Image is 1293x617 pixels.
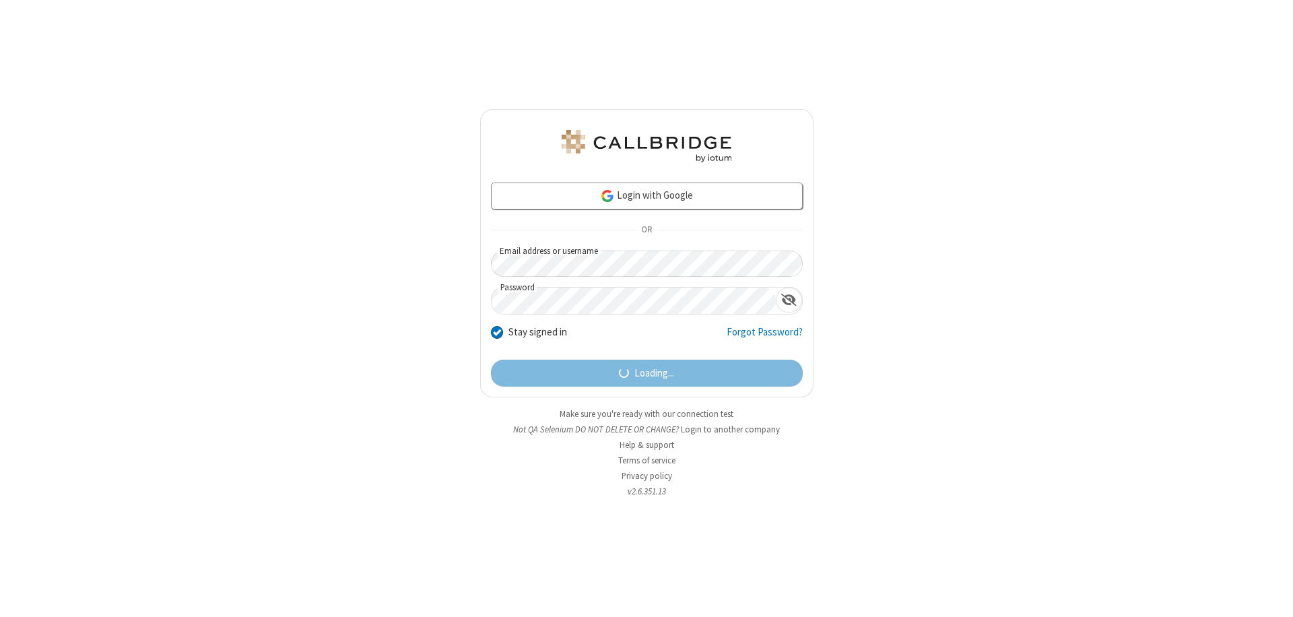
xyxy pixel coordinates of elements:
a: Terms of service [618,455,675,466]
input: Password [492,288,776,314]
span: OR [636,221,657,240]
label: Stay signed in [508,325,567,340]
a: Privacy policy [622,470,672,482]
a: Forgot Password? [727,325,803,350]
a: Make sure you're ready with our connection test [560,408,733,420]
img: google-icon.png [600,189,615,203]
img: QA Selenium DO NOT DELETE OR CHANGE [559,130,734,162]
button: Login to another company [681,423,780,436]
li: v2.6.351.13 [480,485,814,498]
span: Loading... [634,366,674,381]
a: Login with Google [491,183,803,209]
a: Help & support [620,439,674,451]
div: Show password [776,288,802,313]
button: Loading... [491,360,803,387]
li: Not QA Selenium DO NOT DELETE OR CHANGE? [480,423,814,436]
input: Email address or username [491,251,803,277]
